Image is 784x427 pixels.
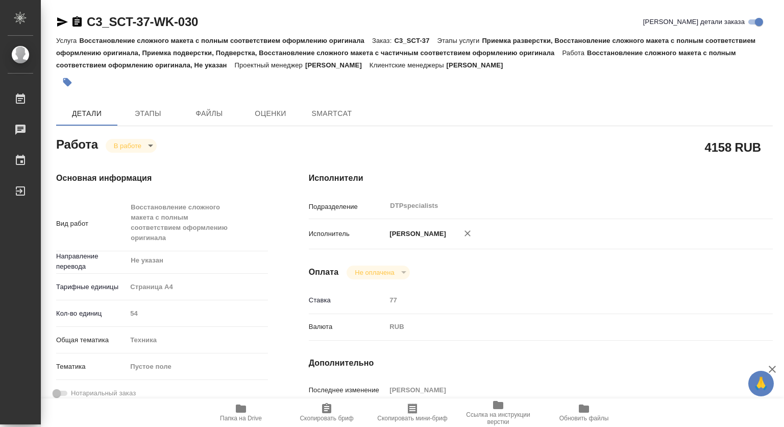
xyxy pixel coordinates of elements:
[127,278,267,296] div: Страница А4
[56,219,127,229] p: Вид работ
[235,61,305,69] p: Проектный менеджер
[56,251,127,272] p: Направление перевода
[284,398,370,427] button: Скопировать бриф
[220,415,262,422] span: Папка на Drive
[246,107,295,120] span: Оценки
[309,172,773,184] h4: Исполнители
[56,282,127,292] p: Тарифные единицы
[386,383,734,397] input: Пустое поле
[752,373,770,394] span: 🙏
[56,172,268,184] h4: Основная информация
[309,266,339,278] h4: Оплата
[305,61,370,69] p: [PERSON_NAME]
[394,37,437,44] p: C3_SCT-37
[71,388,136,398] span: Нотариальный заказ
[309,295,386,305] p: Ставка
[56,37,79,44] p: Услуга
[447,61,511,69] p: [PERSON_NAME]
[56,16,68,28] button: Скопировать ссылку для ЯМессенджера
[185,107,234,120] span: Файлы
[541,398,627,427] button: Обновить файлы
[198,398,284,427] button: Папка на Drive
[79,37,372,44] p: Восстановление сложного макета с полным соответствием оформлению оригинала
[455,398,541,427] button: Ссылка на инструкции верстки
[352,268,397,277] button: Не оплачена
[56,335,127,345] p: Общая тематика
[559,415,609,422] span: Обновить файлы
[111,141,144,150] button: В работе
[562,49,587,57] p: Работа
[309,357,773,369] h4: Дополнительно
[87,15,198,29] a: C3_SCT-37-WK-030
[300,415,353,422] span: Скопировать бриф
[705,138,761,156] h2: 4158 RUB
[748,371,774,396] button: 🙏
[456,222,479,245] button: Удалить исполнителя
[377,415,447,422] span: Скопировать мини-бриф
[62,107,111,120] span: Детали
[56,134,98,153] h2: Работа
[372,37,394,44] p: Заказ:
[386,318,734,336] div: RUB
[307,107,356,120] span: SmartCat
[309,229,386,239] p: Исполнитель
[56,362,127,372] p: Тематика
[106,139,157,153] div: В работе
[370,398,455,427] button: Скопировать мини-бриф
[130,362,255,372] div: Пустое поле
[127,331,267,349] div: Техника
[127,358,267,375] div: Пустое поле
[127,306,267,321] input: Пустое поле
[124,107,173,120] span: Этапы
[56,71,79,93] button: Добавить тэг
[386,229,446,239] p: [PERSON_NAME]
[643,17,745,27] span: [PERSON_NAME] детали заказа
[386,293,734,307] input: Пустое поле
[437,37,482,44] p: Этапы услуги
[370,61,447,69] p: Клиентские менеджеры
[71,16,83,28] button: Скопировать ссылку
[347,266,409,279] div: В работе
[461,411,535,425] span: Ссылка на инструкции верстки
[309,385,386,395] p: Последнее изменение
[309,202,386,212] p: Подразделение
[309,322,386,332] p: Валюта
[56,309,127,319] p: Кол-во единиц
